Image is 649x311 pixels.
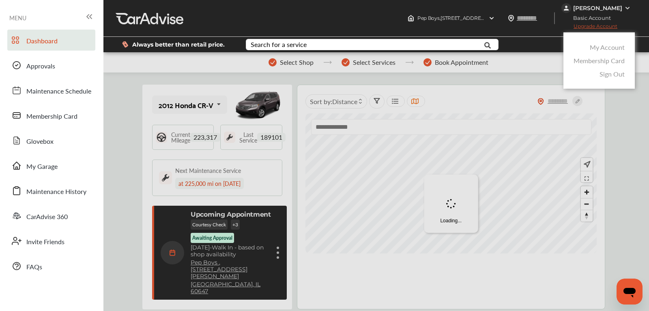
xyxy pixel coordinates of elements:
span: Maintenance Schedule [26,86,91,97]
a: Maintenance History [7,180,95,201]
a: Maintenance Schedule [7,80,95,101]
span: Membership Card [26,111,77,122]
span: Dashboard [26,36,58,47]
span: Glovebox [26,136,54,147]
a: My Garage [7,155,95,176]
a: Sign Out [600,69,625,79]
iframe: Button to launch messaging window [617,279,643,305]
a: Glovebox [7,130,95,151]
div: Search for a service [251,41,307,48]
span: Always better than retail price. [132,42,225,47]
a: Membership Card [574,56,625,65]
a: My Account [590,43,625,52]
span: CarAdvise 360 [26,212,68,222]
span: MENU [9,15,26,21]
a: Membership Card [7,105,95,126]
span: Maintenance History [26,187,86,197]
span: Invite Friends [26,237,64,247]
a: FAQs [7,256,95,277]
a: Dashboard [7,30,95,51]
a: CarAdvise 360 [7,205,95,226]
span: Approvals [26,61,55,72]
a: Approvals [7,55,95,76]
a: Invite Friends [7,230,95,251]
span: My Garage [26,162,58,172]
img: dollor_label_vector.a70140d1.svg [122,41,128,48]
span: FAQs [26,262,42,273]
